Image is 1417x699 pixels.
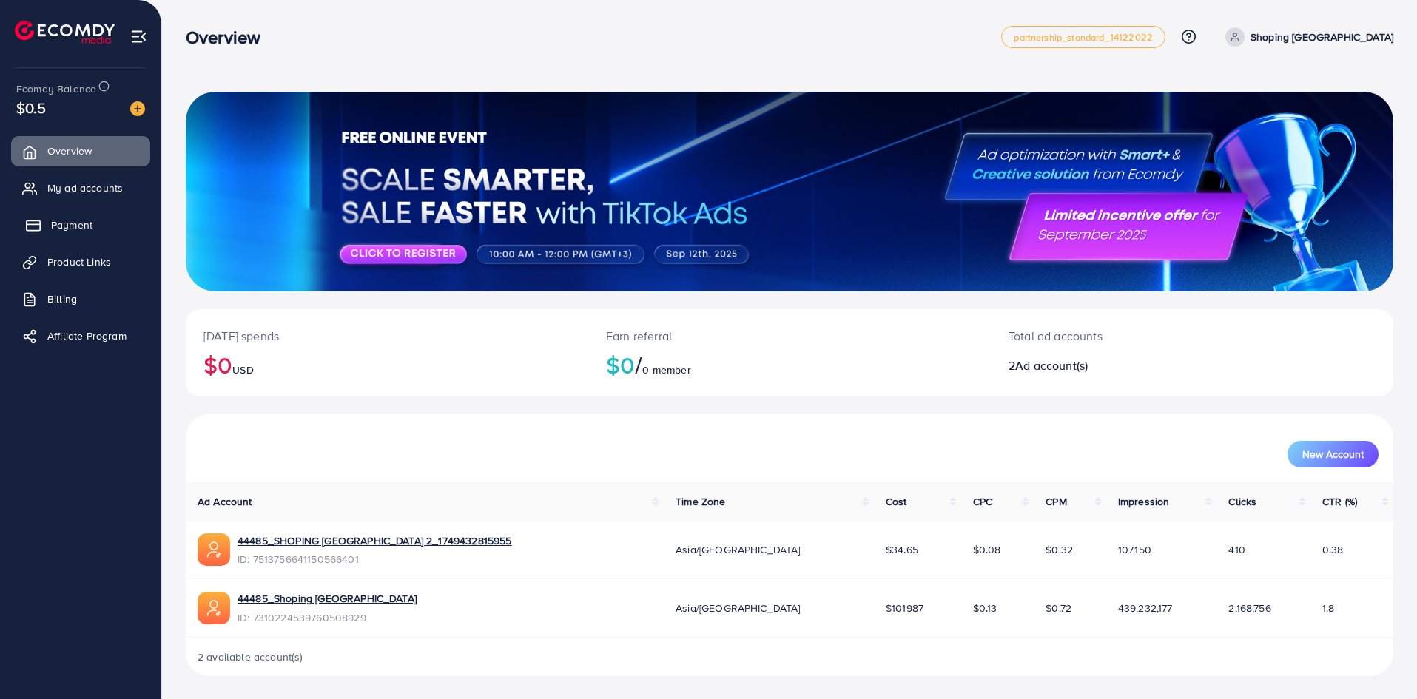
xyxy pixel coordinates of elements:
span: partnership_standard_14122022 [1014,33,1153,42]
span: 107,150 [1118,542,1151,557]
a: Overview [11,136,150,166]
span: 0 member [642,362,690,377]
span: 410 [1228,542,1245,557]
img: ic-ads-acc.e4c84228.svg [198,533,230,566]
span: $101987 [886,601,923,615]
button: New Account [1288,441,1379,467]
span: $0.13 [973,601,997,615]
span: My ad accounts [47,180,123,195]
a: Payment [11,210,150,240]
span: Billing [47,291,77,306]
h2: $0 [203,351,570,379]
span: Payment [51,217,92,232]
span: CTR (%) [1322,494,1357,509]
img: logo [15,21,115,44]
span: Time Zone [676,494,725,509]
img: image [130,101,145,116]
span: $0.72 [1046,601,1071,615]
a: 44485_SHOPING [GEOGRAPHIC_DATA] 2_1749432815955 [238,533,512,548]
span: Ecomdy Balance [16,81,96,96]
span: Overview [47,143,92,158]
p: [DATE] spends [203,327,570,345]
span: $34.65 [886,542,918,557]
span: $0.32 [1046,542,1073,557]
img: ic-ads-acc.e4c84228.svg [198,592,230,624]
span: Clicks [1228,494,1256,509]
span: Asia/[GEOGRAPHIC_DATA] [676,542,801,557]
a: 44485_Shoping [GEOGRAPHIC_DATA] [238,591,417,606]
span: Asia/[GEOGRAPHIC_DATA] [676,601,801,615]
span: Product Links [47,254,111,269]
a: Shoping [GEOGRAPHIC_DATA] [1219,27,1393,47]
img: menu [130,28,147,45]
span: New Account [1302,449,1364,459]
span: ID: 7513756641150566401 [238,552,512,567]
span: Ad account(s) [1015,357,1088,374]
a: My ad accounts [11,173,150,203]
span: 1.8 [1322,601,1334,615]
span: $0.5 [16,97,47,118]
span: 2 available account(s) [198,649,303,664]
span: USD [232,362,253,377]
span: Affiliate Program [47,328,127,343]
span: 0.38 [1322,542,1344,557]
span: CPM [1046,494,1066,509]
p: Shoping [GEOGRAPHIC_DATA] [1251,28,1393,46]
span: $0.08 [973,542,1001,557]
h2: $0 [606,351,973,379]
span: 439,232,177 [1118,601,1173,615]
h3: Overview [186,27,272,48]
span: Cost [886,494,907,509]
h2: 2 [1009,359,1275,373]
span: 2,168,756 [1228,601,1270,615]
span: Impression [1118,494,1170,509]
p: Earn referral [606,327,973,345]
p: Total ad accounts [1009,327,1275,345]
a: Billing [11,284,150,314]
span: / [635,348,642,382]
span: Ad Account [198,494,252,509]
span: CPC [973,494,992,509]
a: Affiliate Program [11,321,150,351]
span: ID: 7310224539760508929 [238,610,417,625]
a: partnership_standard_14122022 [1001,26,1165,48]
a: Product Links [11,247,150,277]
